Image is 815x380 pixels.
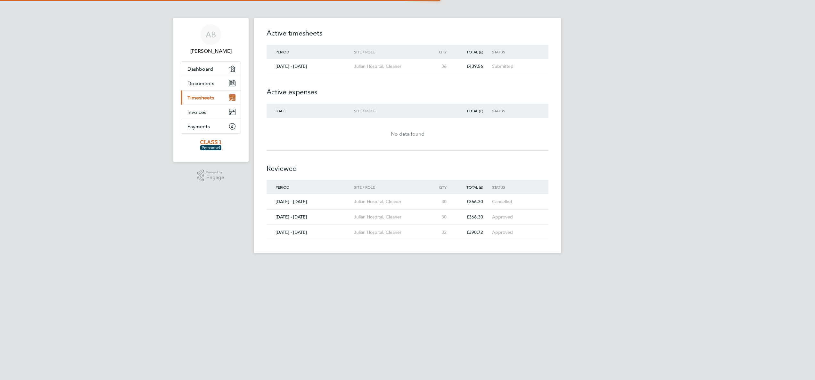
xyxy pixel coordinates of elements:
[181,24,241,55] a: AB[PERSON_NAME]
[267,64,354,69] div: [DATE] - [DATE]
[187,95,214,101] span: Timesheets
[427,185,456,189] div: Qty
[267,214,354,220] div: [DATE] - [DATE]
[427,50,456,54] div: Qty
[456,185,492,189] div: Total (£)
[181,47,241,55] span: Anthony Barrett
[267,225,548,240] a: [DATE] - [DATE]Julian Hospital, Cleaner32£390.72Approved
[187,66,213,72] span: Dashboard
[181,105,241,119] a: Invoices
[354,64,427,69] div: Julian Hospital, Cleaner
[181,119,241,133] a: Payments
[267,210,548,225] a: [DATE] - [DATE]Julian Hospital, Cleaner30£366.30Approved
[267,108,354,113] div: Date
[267,151,548,180] h2: Reviewed
[492,108,531,113] div: Status
[427,230,456,235] div: 32
[492,230,531,235] div: Approved
[181,91,241,105] a: Timesheets
[267,199,354,204] div: [DATE] - [DATE]
[456,214,492,220] div: £366.30
[492,50,531,54] div: Status
[456,230,492,235] div: £390.72
[187,80,214,86] span: Documents
[427,64,456,69] div: 36
[354,214,427,220] div: Julian Hospital, Cleaner
[267,28,548,45] h2: Active timesheets
[187,109,206,115] span: Invoices
[492,185,531,189] div: Status
[427,199,456,204] div: 30
[181,140,241,150] a: Go to home page
[456,50,492,54] div: Total (£)
[456,199,492,204] div: £366.30
[354,185,427,189] div: Site / Role
[354,199,427,204] div: Julian Hospital, Cleaner
[267,194,548,210] a: [DATE] - [DATE]Julian Hospital, Cleaner30£366.30Cancelled
[181,76,241,90] a: Documents
[197,170,225,182] a: Powered byEngage
[354,50,427,54] div: Site / Role
[492,214,531,220] div: Approved
[200,140,222,150] img: class1personnel-logo-retina.png
[427,214,456,220] div: 30
[267,59,548,74] a: [DATE] - [DATE]Julian Hospital, Cleaner36£439.56Submitted
[181,62,241,76] a: Dashboard
[267,230,354,235] div: [DATE] - [DATE]
[173,18,249,162] nav: Main navigation
[187,123,210,130] span: Payments
[267,74,548,104] h2: Active expenses
[206,30,216,39] span: AB
[267,130,548,138] div: No data found
[354,230,427,235] div: Julian Hospital, Cleaner
[206,175,224,180] span: Engage
[276,185,289,190] span: Period
[492,64,531,69] div: Submitted
[354,108,427,113] div: Site / Role
[456,64,492,69] div: £439.56
[206,170,224,175] span: Powered by
[492,199,531,204] div: Cancelled
[456,108,492,113] div: Total (£)
[276,49,289,54] span: Period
